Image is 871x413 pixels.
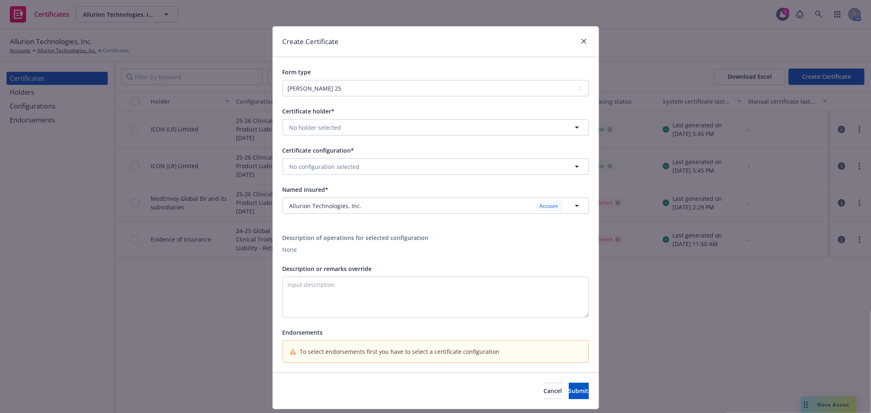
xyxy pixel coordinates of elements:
[579,36,589,46] a: close
[283,147,354,154] span: Certificate configuration*
[300,347,499,356] span: To select endorsements first you have to select a certificate configuration
[283,277,589,318] textarea: Input description
[283,119,589,135] button: No holder selected
[569,383,589,399] button: Submit
[544,387,562,395] span: Cancel
[569,387,589,395] span: Submit
[283,107,335,115] span: Certificate holder*
[283,68,311,76] span: Form type
[283,198,589,214] button: Allurion Technologies, Inc.Account
[283,245,589,254] div: None
[536,201,562,211] div: Account
[283,265,372,273] span: Description or remarks override
[290,202,362,210] span: Allurion Technologies, Inc.
[283,186,329,193] span: Named insured*
[283,233,589,242] div: Description of operations for selected configuration
[283,36,339,47] h1: Create Certificate
[283,329,323,336] span: Endorsements
[290,123,341,132] span: No holder selected
[544,383,562,399] button: Cancel
[290,162,360,171] span: No configuration selected
[283,158,589,175] button: No configuration selected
